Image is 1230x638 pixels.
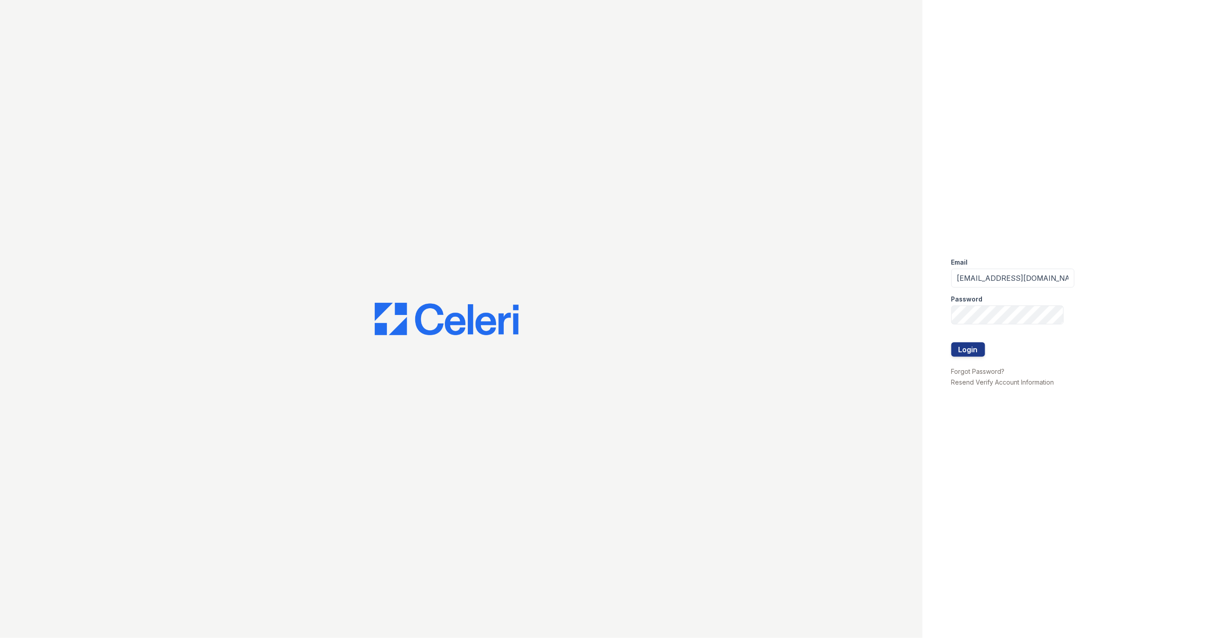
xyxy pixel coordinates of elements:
a: Resend Verify Account Information [951,378,1054,386]
a: Forgot Password? [951,368,1005,375]
label: Email [951,258,968,267]
img: CE_Logo_Blue-a8612792a0a2168367f1c8372b55b34899dd931a85d93a1a3d3e32e68fde9ad4.png [375,303,519,335]
label: Password [951,295,983,304]
button: Login [951,342,985,357]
